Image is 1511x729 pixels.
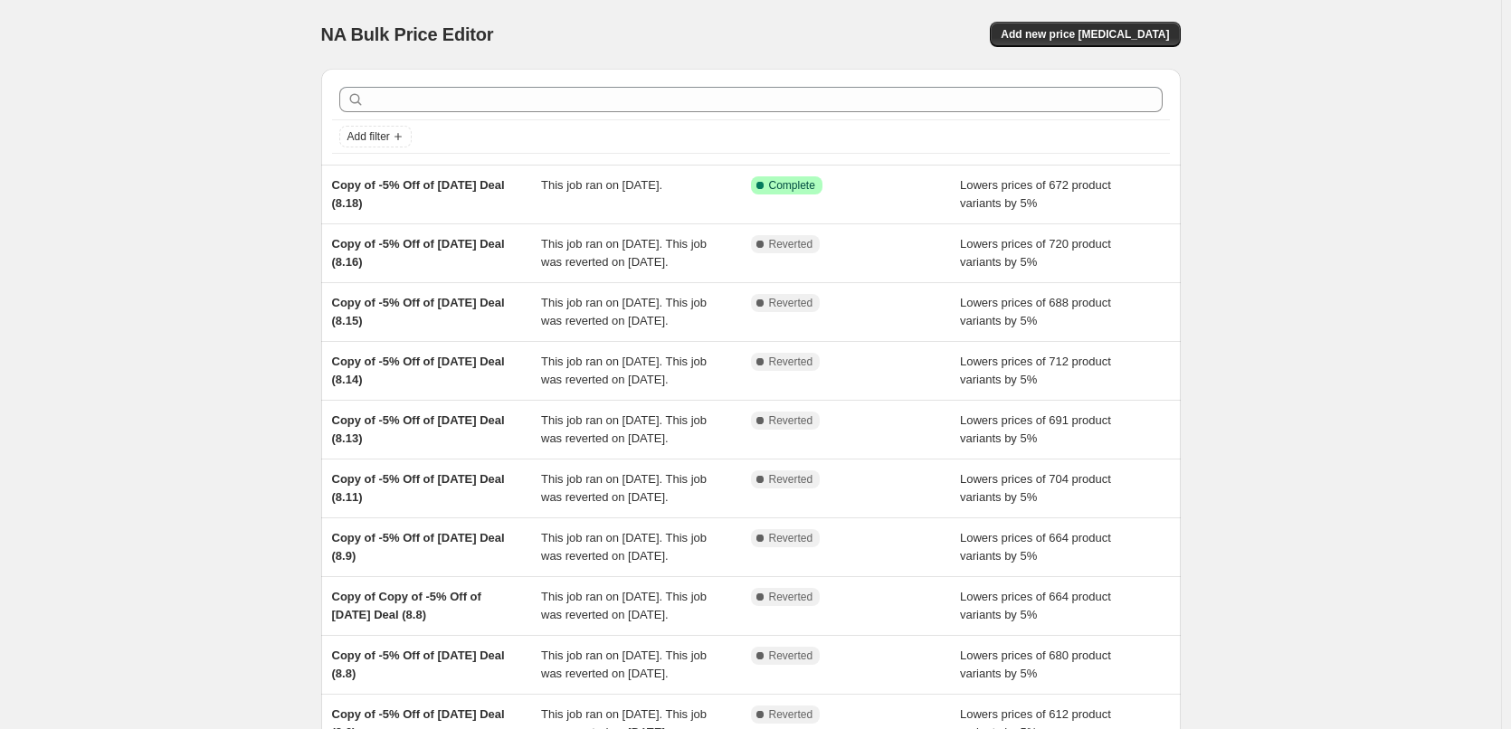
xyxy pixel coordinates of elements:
[332,531,505,563] span: Copy of -5% Off of [DATE] Deal (8.9)
[541,531,707,563] span: This job ran on [DATE]. This job was reverted on [DATE].
[769,296,813,310] span: Reverted
[347,129,390,144] span: Add filter
[769,590,813,604] span: Reverted
[332,472,505,504] span: Copy of -5% Off of [DATE] Deal (8.11)
[960,531,1111,563] span: Lowers prices of 664 product variants by 5%
[960,590,1111,621] span: Lowers prices of 664 product variants by 5%
[769,178,815,193] span: Complete
[332,355,505,386] span: Copy of -5% Off of [DATE] Deal (8.14)
[332,178,505,210] span: Copy of -5% Off of [DATE] Deal (8.18)
[339,126,412,147] button: Add filter
[960,296,1111,327] span: Lowers prices of 688 product variants by 5%
[541,649,707,680] span: This job ran on [DATE]. This job was reverted on [DATE].
[960,413,1111,445] span: Lowers prices of 691 product variants by 5%
[541,237,707,269] span: This job ran on [DATE]. This job was reverted on [DATE].
[321,24,494,44] span: NA Bulk Price Editor
[960,649,1111,680] span: Lowers prices of 680 product variants by 5%
[769,531,813,545] span: Reverted
[332,590,481,621] span: Copy of Copy of -5% Off of [DATE] Deal (8.8)
[332,296,505,327] span: Copy of -5% Off of [DATE] Deal (8.15)
[769,237,813,251] span: Reverted
[960,355,1111,386] span: Lowers prices of 712 product variants by 5%
[960,472,1111,504] span: Lowers prices of 704 product variants by 5%
[769,472,813,487] span: Reverted
[990,22,1180,47] button: Add new price [MEDICAL_DATA]
[541,296,707,327] span: This job ran on [DATE]. This job was reverted on [DATE].
[769,649,813,663] span: Reverted
[332,237,505,269] span: Copy of -5% Off of [DATE] Deal (8.16)
[541,178,662,192] span: This job ran on [DATE].
[332,413,505,445] span: Copy of -5% Off of [DATE] Deal (8.13)
[960,178,1111,210] span: Lowers prices of 672 product variants by 5%
[332,649,505,680] span: Copy of -5% Off of [DATE] Deal (8.8)
[769,355,813,369] span: Reverted
[960,237,1111,269] span: Lowers prices of 720 product variants by 5%
[541,590,707,621] span: This job ran on [DATE]. This job was reverted on [DATE].
[541,413,707,445] span: This job ran on [DATE]. This job was reverted on [DATE].
[769,413,813,428] span: Reverted
[769,707,813,722] span: Reverted
[541,355,707,386] span: This job ran on [DATE]. This job was reverted on [DATE].
[541,472,707,504] span: This job ran on [DATE]. This job was reverted on [DATE].
[1001,27,1169,42] span: Add new price [MEDICAL_DATA]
